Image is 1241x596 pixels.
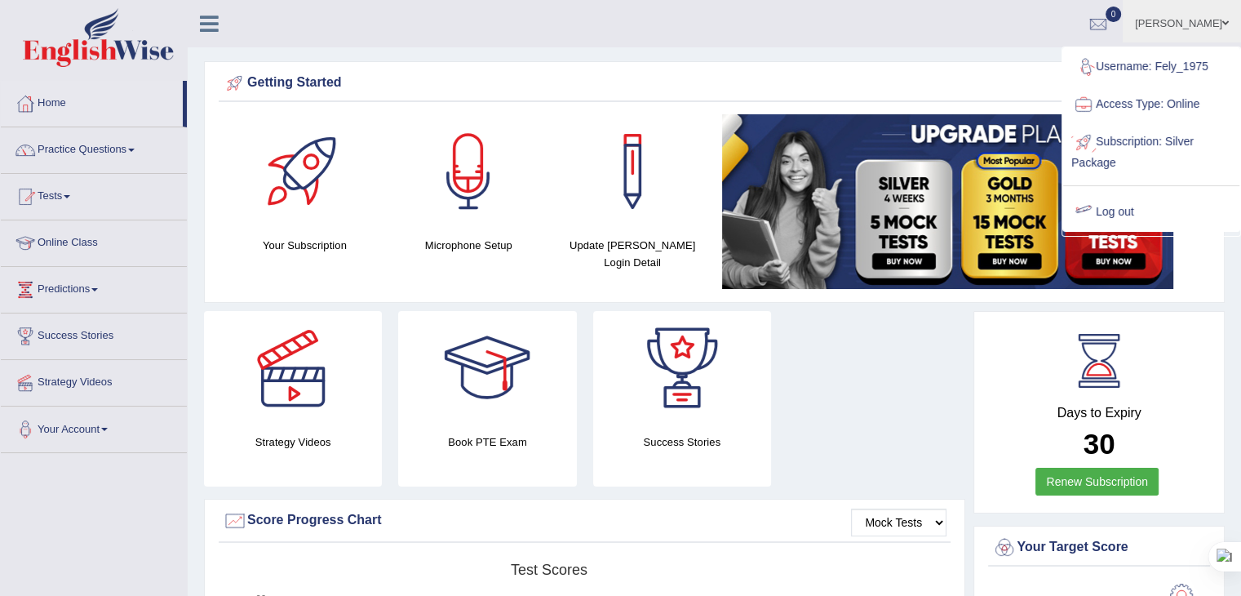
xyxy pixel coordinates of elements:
[1,81,183,122] a: Home
[511,562,587,578] tspan: Test scores
[1,407,187,447] a: Your Account
[1063,48,1239,86] a: Username: Fely_1975
[559,237,707,271] h4: Update [PERSON_NAME] Login Detail
[223,71,1206,96] div: Getting Started
[204,434,382,451] h4: Strategy Videos
[1,127,187,168] a: Practice Questions
[231,237,379,254] h4: Your Subscription
[1106,7,1122,22] span: 0
[1,174,187,215] a: Tests
[1063,123,1239,178] a: Subscription: Silver Package
[1,220,187,261] a: Online Class
[1084,428,1115,460] b: 30
[1063,193,1239,231] a: Log out
[992,406,1206,420] h4: Days to Expiry
[593,434,771,451] h4: Success Stories
[398,434,576,451] h4: Book PTE Exam
[1035,468,1159,496] a: Renew Subscription
[722,114,1173,289] img: small5.jpg
[1063,86,1239,123] a: Access Type: Online
[1,360,187,401] a: Strategy Videos
[223,509,946,533] div: Score Progress Chart
[395,237,543,254] h4: Microphone Setup
[1,314,187,354] a: Success Stories
[1,267,187,308] a: Predictions
[992,536,1206,560] div: Your Target Score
